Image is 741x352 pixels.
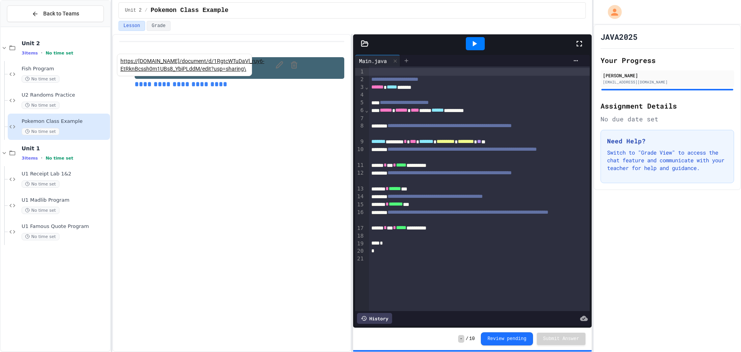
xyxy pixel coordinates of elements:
span: No time set [22,207,59,214]
h2: Assignment Details [601,100,734,111]
div: 7 [355,115,365,122]
span: 10 [469,336,475,342]
div: 8 [355,122,365,138]
span: No time set [22,75,59,83]
div: [PERSON_NAME] [603,72,732,79]
span: Unit 2 [22,40,108,47]
div: 1 [355,68,365,76]
: https://[DOMAIN_NAME]/document/d/1RgtcWTuDaVl_ruy6-EtRknBcssh0m1UBs8_YbiPLddM/edit?usp=sharing\ [120,57,264,73]
span: No time set [22,128,59,135]
div: 6 [355,107,365,114]
button: Back to Teams [7,5,104,22]
span: 3 items [22,51,38,56]
span: U1 Receipt Lab 1&2 [22,171,108,177]
div: 16 [355,209,365,224]
button: Lesson [118,21,145,31]
span: Fold line [365,84,369,90]
span: Pokemon Class Example [151,6,228,15]
div: 20 [355,247,365,255]
div: 5 [355,99,365,107]
div: No due date set [601,114,734,124]
span: No time set [22,233,59,240]
div: [EMAIL_ADDRESS][DOMAIN_NAME] [603,79,732,85]
h2: Your Progress [601,55,734,66]
span: / [466,336,469,342]
div: Main.java [355,57,391,65]
span: No time set [22,180,59,188]
span: No time set [46,156,73,161]
p: Switch to "Grade View" to access the chat feature and communicate with your teacher for help and ... [607,149,727,172]
div: 11 [355,162,365,169]
div: 14 [355,193,365,201]
span: Submit Answer [543,336,579,342]
span: • [41,155,42,161]
span: • [41,50,42,56]
span: - [458,335,464,343]
div: 9 [355,138,365,146]
span: / [145,7,147,14]
span: U1 Famous Quote Program [22,223,108,230]
div: 10 [355,146,365,162]
span: Unit 1 [22,145,108,152]
div: 18 [355,232,365,240]
span: U2 Randoms Practice [22,92,108,99]
span: Fold line [365,107,369,113]
button: Review pending [481,332,533,345]
span: Pokemon Class Example [22,118,108,125]
span: Fish Program [22,66,108,72]
button: Grade [147,21,171,31]
span: U1 Madlib Program [22,197,108,204]
div: 12 [355,169,365,185]
h1: JAVA2025 [601,31,638,42]
div: 19 [355,240,365,248]
div: 15 [355,201,365,209]
div: 2 [355,76,365,83]
div: My Account [600,3,624,21]
div: 13 [355,185,365,193]
span: No time set [46,51,73,56]
div: History [357,313,392,324]
span: No time set [22,102,59,109]
div: Main.java [355,55,400,66]
span: Unit 2 [125,7,142,14]
div: 21 [355,255,365,263]
div: 4 [355,91,365,99]
div: 17 [355,224,365,232]
h3: Need Help? [607,136,727,146]
span: Back to Teams [43,10,79,18]
div: 3 [355,83,365,91]
span: 3 items [22,156,38,161]
button: Submit Answer [537,333,585,345]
